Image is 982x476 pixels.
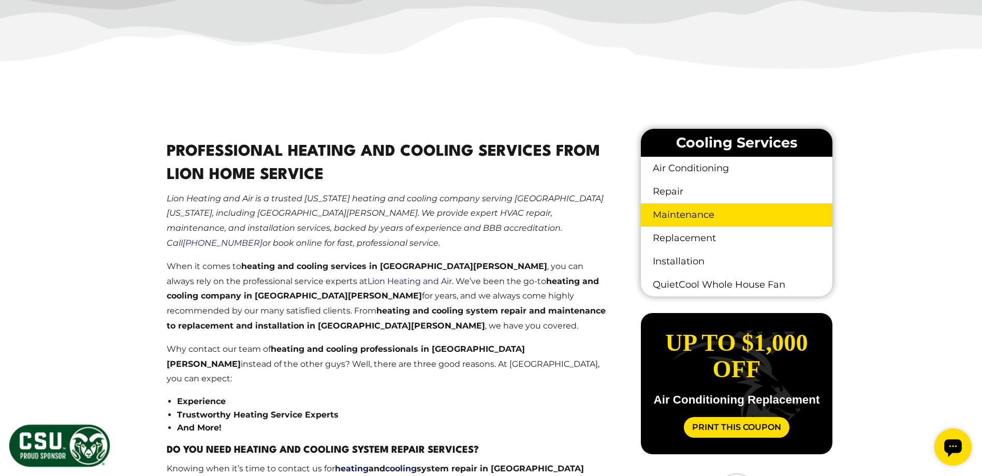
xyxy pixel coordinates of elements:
strong: Trustworthy Heating Service Experts [177,410,339,420]
a: Repair [641,180,832,203]
strong: And More! [177,423,222,433]
a: cooling [385,464,417,473]
p: Why contact our team of instead of the other guys? Well, there are three good reasons. At [GEOGRA... [167,342,611,386]
h2: Professional Heating And Cooling Services From Lion Home Service [167,141,611,187]
strong: heating and cooling services in [GEOGRAPHIC_DATA][PERSON_NAME] [241,261,547,271]
a: Installation [641,250,832,273]
a: [PHONE_NUMBER] [183,238,262,248]
a: Air Conditioning [641,157,832,180]
strong: heating and cooling professionals in [GEOGRAPHIC_DATA][PERSON_NAME] [167,344,525,369]
a: Print This Coupon [684,417,789,438]
li: Cooling Services [641,129,832,157]
strong: Experience [177,396,226,406]
p: When it comes to , you can always rely on the professional service experts at . We’ve been the go... [167,259,611,334]
h3: Do You Need heating and cooling system Repair Services? [167,443,611,457]
strong: heating and cooling system repair and maintenance to replacement and installation in [GEOGRAPHIC_... [167,306,606,331]
p: Air Conditioning Replacement [649,394,824,406]
div: Open chat widget [4,4,41,41]
img: CSU Sponsor Badge [8,423,111,468]
em: Lion Heating and Air is a trusted [US_STATE] heating and cooling company serving [GEOGRAPHIC_DATA... [167,194,604,248]
a: Maintenance [641,203,832,227]
a: QuietCool Whole House Fan [641,273,832,296]
a: Lion Heating and Air [368,276,452,286]
span: Up to $1,000 off [665,330,808,382]
a: Replacement [641,227,832,250]
a: heating [335,464,369,473]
